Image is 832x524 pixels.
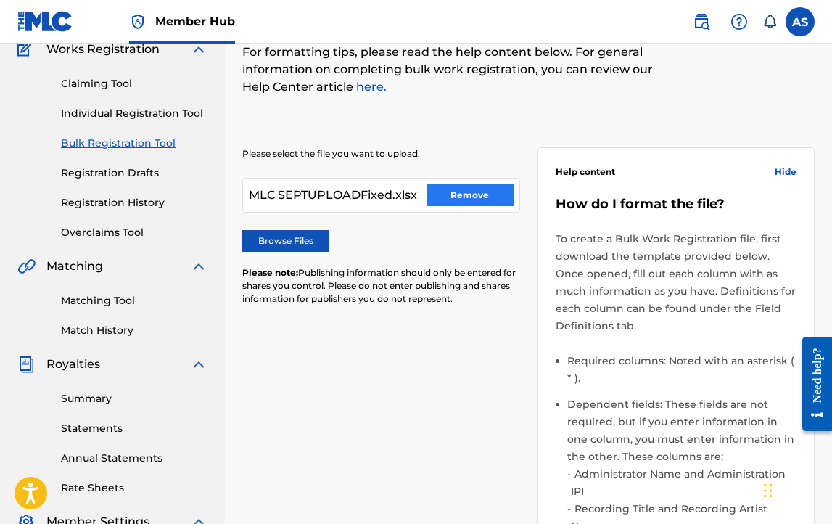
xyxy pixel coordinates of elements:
a: Match History [61,323,207,338]
div: User Menu [786,7,815,36]
label: Browse Files [242,230,329,252]
img: search [693,13,710,30]
span: Help content [556,165,615,179]
h5: How do I format the file? [556,196,797,213]
span: Works Registration [46,41,160,58]
a: Public Search [687,7,716,36]
img: MLC Logo [17,11,73,32]
img: Works Registration [17,41,36,58]
button: Remove [427,184,514,206]
div: Drag [764,469,773,512]
li: Required columns: Noted with an asterisk ( * ). [567,352,797,396]
a: Individual Registration Tool [61,106,207,121]
div: Notifications [762,15,777,29]
img: Royalties [17,356,35,373]
li: Administrator Name and Administration IPI [571,465,797,500]
img: expand [190,356,207,373]
p: To create a Bulk Work Registration file, first download the template provided below. Once opened,... [556,230,797,335]
span: Hide [775,165,796,179]
iframe: Resource Center [791,325,832,442]
span: Please note: [242,267,298,278]
a: Registration Drafts [61,165,207,181]
p: Please select the file you want to upload. [242,147,520,160]
p: For formatting tips, please read the help content below. For general information on completing bu... [242,44,683,96]
img: help [730,13,748,30]
img: expand [190,41,207,58]
a: Matching Tool [61,293,207,308]
a: Claiming Tool [61,76,207,91]
img: expand [190,258,207,275]
span: MLC SEPTUPLOADFixed.xlsx [249,187,417,204]
a: Overclaims Tool [61,225,207,240]
img: Top Rightsholder [129,13,147,30]
iframe: Chat Widget [759,454,832,524]
a: Rate Sheets [61,480,207,496]
span: Matching [46,258,103,275]
img: Matching [17,258,36,275]
a: Summary [61,391,207,406]
p: Publishing information should only be entered for shares you control. Please do not enter publish... [242,266,520,306]
span: Member Hub [155,13,235,30]
a: Registration History [61,195,207,210]
a: Annual Statements [61,451,207,466]
a: here. [353,80,387,94]
div: Help [725,7,754,36]
span: Royalties [46,356,100,373]
a: Statements [61,421,207,436]
a: Bulk Registration Tool [61,136,207,151]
